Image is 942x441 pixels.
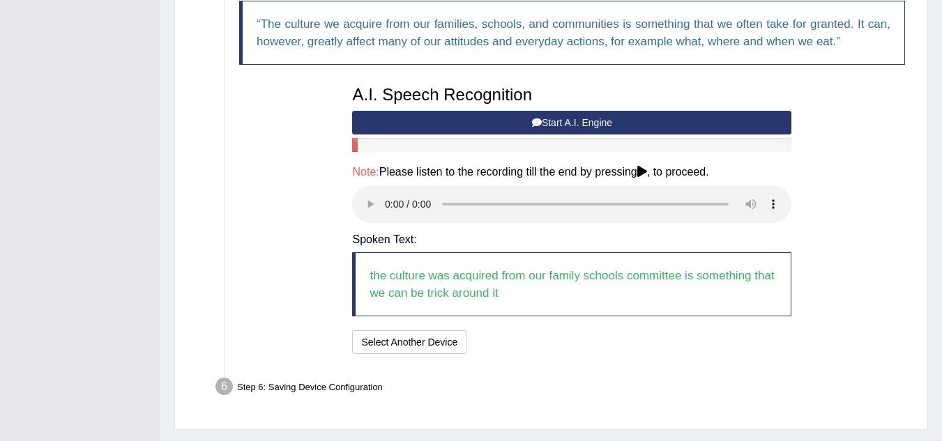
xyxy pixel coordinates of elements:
[352,166,379,178] span: Note:
[352,86,791,104] h3: A.I. Speech Recognition
[352,233,791,246] h4: Spoken Text:
[209,373,921,404] div: Step 6: Saving Device Configuration
[352,330,466,354] button: Select Another Device
[257,17,890,48] q: The culture we acquire from our families, schools, and communities is something that we often tak...
[352,252,791,316] blockquote: the culture was acquired from our family schools committee is something that we can be trick arou...
[352,111,791,134] button: Start A.I. Engine
[352,166,791,178] h4: Please listen to the recording till the end by pressing , to proceed.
